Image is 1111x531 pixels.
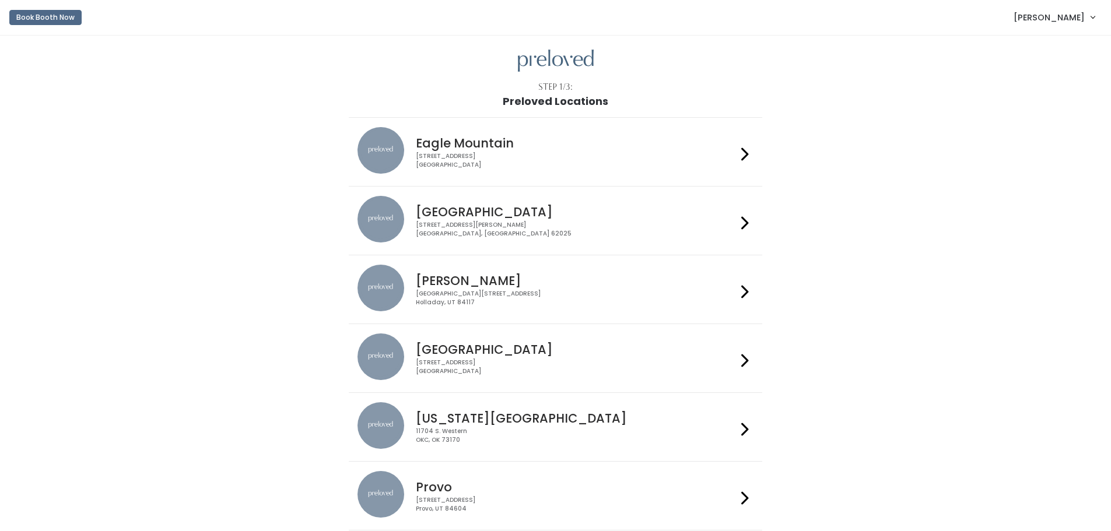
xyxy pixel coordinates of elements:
h1: Preloved Locations [503,96,608,107]
a: preloved location [US_STATE][GEOGRAPHIC_DATA] 11704 S. WesternOKC, OK 73170 [358,402,753,452]
img: preloved location [358,333,404,380]
img: preloved location [358,402,404,449]
img: preloved logo [518,50,594,72]
button: Book Booth Now [9,10,82,25]
a: Book Booth Now [9,5,82,30]
h4: [GEOGRAPHIC_DATA] [416,343,737,356]
div: 11704 S. Western OKC, OK 73170 [416,427,737,444]
div: [STREET_ADDRESS] Provo, UT 84604 [416,496,737,513]
a: preloved location [GEOGRAPHIC_DATA] [STREET_ADDRESS][GEOGRAPHIC_DATA] [358,333,753,383]
div: [GEOGRAPHIC_DATA][STREET_ADDRESS] Holladay, UT 84117 [416,290,737,307]
a: [PERSON_NAME] [1002,5,1106,30]
img: preloved location [358,471,404,518]
div: [STREET_ADDRESS] [GEOGRAPHIC_DATA] [416,152,737,169]
a: preloved location [PERSON_NAME] [GEOGRAPHIC_DATA][STREET_ADDRESS]Holladay, UT 84117 [358,265,753,314]
h4: Provo [416,480,737,494]
a: preloved location [GEOGRAPHIC_DATA] [STREET_ADDRESS][PERSON_NAME][GEOGRAPHIC_DATA], [GEOGRAPHIC_D... [358,196,753,245]
img: preloved location [358,265,404,311]
h4: [US_STATE][GEOGRAPHIC_DATA] [416,412,737,425]
h4: [GEOGRAPHIC_DATA] [416,205,737,219]
a: preloved location Provo [STREET_ADDRESS]Provo, UT 84604 [358,471,753,521]
div: [STREET_ADDRESS][PERSON_NAME] [GEOGRAPHIC_DATA], [GEOGRAPHIC_DATA] 62025 [416,221,737,238]
h4: [PERSON_NAME] [416,274,737,287]
h4: Eagle Mountain [416,136,737,150]
span: [PERSON_NAME] [1014,11,1085,24]
img: preloved location [358,196,404,242]
a: preloved location Eagle Mountain [STREET_ADDRESS][GEOGRAPHIC_DATA] [358,127,753,177]
div: [STREET_ADDRESS] [GEOGRAPHIC_DATA] [416,358,737,375]
div: Step 1/3: [538,81,573,93]
img: preloved location [358,127,404,174]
